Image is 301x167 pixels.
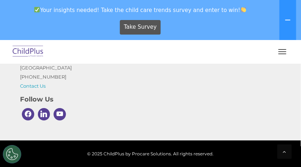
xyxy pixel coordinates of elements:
[20,45,281,91] p: [STREET_ADDRESS] Suite 1000 [GEOGRAPHIC_DATA] [PHONE_NUMBER]
[7,149,294,158] span: © 2025 ChildPlus by Procare Solutions. All rights reserved.
[124,21,157,33] span: Take Survey
[52,106,68,122] a: Youtube
[3,3,278,17] span: Your insights needed! Take the child care trends survey and enter to win!
[36,106,52,122] a: Linkedin
[20,83,46,89] a: Contact Us
[3,145,21,163] button: Cookies Settings
[34,7,40,12] img: ✅
[20,106,36,122] a: Facebook
[11,43,45,60] img: ChildPlus by Procare Solutions
[241,7,246,12] img: 👏
[120,20,161,35] a: Take Survey
[20,94,281,104] h4: Follow Us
